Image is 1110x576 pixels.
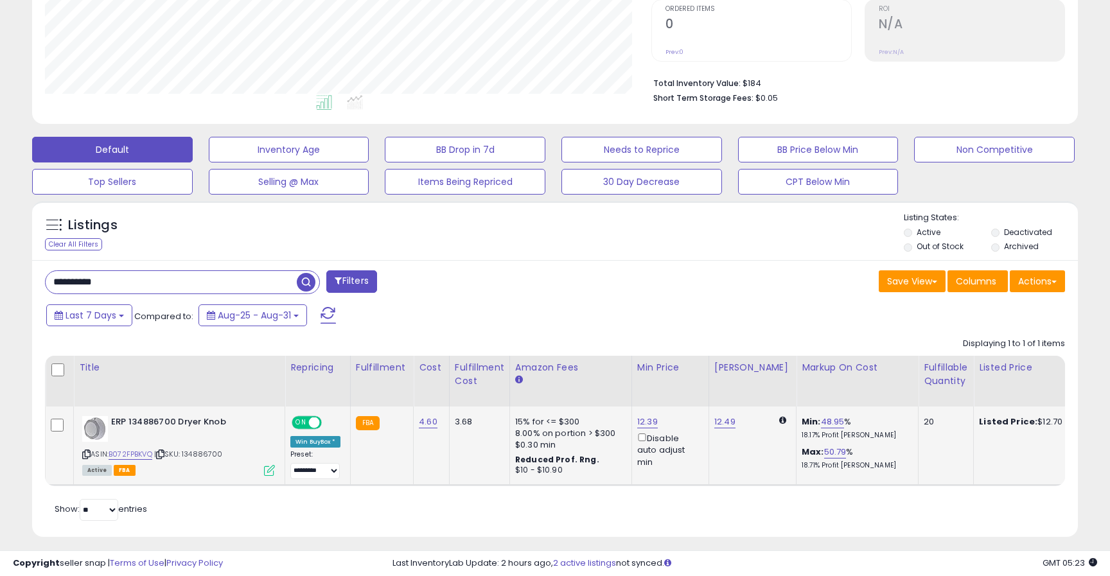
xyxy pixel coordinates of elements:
div: % [802,446,908,470]
div: 20 [924,416,964,428]
div: Let me know if you’d still like me to set up a preset for you, or if you'd rather just go with my... [21,72,200,122]
button: Start recording [82,421,92,431]
span: All listings currently available for purchase on Amazon [82,465,112,476]
div: 3.68 [455,416,500,428]
small: FBA [356,416,380,430]
h2: N/A [879,17,1064,34]
div: Clear All Filters [45,238,102,250]
button: Save View [879,270,946,292]
div: [PERSON_NAME] [714,361,791,374]
button: Non Competitive [914,137,1075,162]
div: joined the conversation [78,337,196,349]
button: Actions [1010,270,1065,292]
div: Cost [419,361,444,374]
div: Keirth says… [10,335,247,364]
b: Total Inventory Value: [653,78,741,89]
span: $0.05 [755,92,778,104]
button: BB Price Below Min [738,137,899,162]
div: Repricing [290,361,345,374]
div: % [802,416,908,440]
a: 12.49 [714,415,736,428]
button: Home [201,5,225,30]
div: Min Price [637,361,703,374]
b: ERP 134886700 Dryer Knob [111,416,267,432]
div: 8.00% on portion > $300 [515,428,622,439]
span: Ordered Items [665,6,851,13]
div: Last InventoryLab Update: 2 hours ago, not synced. [392,557,1097,570]
a: 4.60 [419,415,437,428]
span: | SKU: 134886700 [154,449,223,459]
a: B072FPBKVQ [109,449,152,460]
div: Fulfillment [356,361,408,374]
div: Title [79,361,279,374]
b: Short Term Storage Fees: [653,92,753,103]
span: Show: entries [55,503,147,515]
label: Out of Stock [917,241,964,252]
div: 15% for <= $300 [515,416,622,428]
b: Listed Price: [979,415,1037,428]
button: Inventory Age [209,137,369,162]
button: Gif picker [40,421,51,431]
a: 12.39 [637,415,658,428]
span: Columns [956,275,996,288]
div: hi [PERSON_NAME], thank you for email and i appreciate you detailed response! I have tried to do ... [57,166,236,317]
label: Archived [1004,241,1039,252]
div: ASIN: [82,416,275,475]
strong: Copyright [13,557,60,569]
div: Listed Price [979,361,1090,374]
div: Preset: [290,450,340,479]
button: Filters [326,270,376,293]
div: Amazon Fees [515,361,626,374]
div: $0.30 min [515,439,622,451]
span: ON [293,417,309,428]
b: Min: [802,415,821,428]
button: BB Drop in 7d [385,137,545,162]
button: Columns [947,270,1008,292]
div: hi [PERSON_NAME], thank you for email and i appreciate you detailed response! I have tried to do ... [46,158,247,324]
div: $10 - $10.90 [515,465,622,476]
div: seller snap | | [13,557,223,570]
span: 2025-09-9 05:23 GMT [1043,557,1097,569]
small: Prev: 0 [665,48,683,56]
div: Markup on Cost [802,361,913,374]
button: Emoji picker [20,421,30,431]
img: Profile image for Keirth [37,7,57,28]
img: Profile image for Keirth [61,336,74,349]
span: Compared to: [134,310,193,322]
span: Aug-25 - Aug-31 [218,309,291,322]
button: 30 Day Decrease [561,169,722,195]
div: $12.70 [979,416,1086,428]
label: Active [917,227,940,238]
div: Close [225,5,249,28]
button: Items Being Repriced [385,169,545,195]
span: Last 7 Days [66,309,116,322]
textarea: Message… [11,394,246,415]
small: Prev: N/A [879,48,904,56]
i: Calculated using Dynamic Max Price. [779,416,786,424]
div: Hi [PERSON_NAME],Thanks for reaching out to support. Hopping in for [PERSON_NAME], is there any s... [10,364,211,505]
a: 2 active listings [553,557,616,569]
span: OFF [320,417,340,428]
button: go back [8,5,33,30]
a: 50.79 [824,446,847,458]
h1: Keirth [62,6,93,16]
button: Selling @ Max [209,169,369,195]
p: Listing States: [904,212,1077,224]
label: Deactivated [1004,227,1052,238]
span: ROI [879,6,1064,13]
h2: 0 [665,17,851,34]
div: Win BuyBox * [290,436,340,448]
a: 48.95 [821,415,845,428]
p: 18.17% Profit [PERSON_NAME] [802,431,908,440]
div: [DATE] [10,141,247,158]
div: Disable auto adjust min [637,431,699,468]
span: FBA [114,465,136,476]
li: $184 [653,74,1055,90]
a: Terms of Use [110,557,164,569]
button: Top Sellers [32,169,193,195]
p: 18.71% Profit [PERSON_NAME] [802,461,908,470]
button: Upload attachment [61,421,71,431]
button: Default [32,137,193,162]
b: Reduced Prof. Rng. [515,454,599,465]
button: Aug-25 - Aug-31 [198,304,307,326]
